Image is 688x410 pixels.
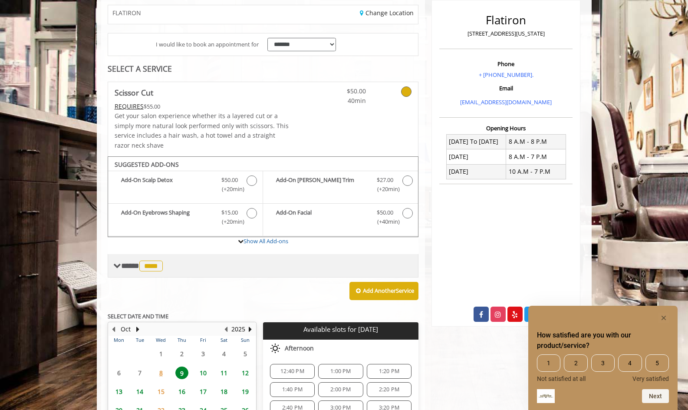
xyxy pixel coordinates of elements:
span: 15 [155,385,168,398]
span: Very satisfied [632,375,669,382]
div: 1:20 PM [367,364,411,379]
span: FLATIRON [112,10,141,16]
span: 1 [537,354,560,372]
td: Select day14 [129,382,150,401]
th: Wed [150,336,171,344]
span: 14 [133,385,146,398]
img: afternoon slots [270,343,280,354]
label: Add-On Eyebrows Shaping [112,208,258,228]
button: Next Month [135,324,142,334]
td: Select day17 [192,382,213,401]
th: Thu [171,336,192,344]
button: Next question [642,389,669,403]
span: 1:00 PM [330,368,351,375]
td: 8 A.M - 8 P.M [506,134,566,149]
span: 5 [645,354,669,372]
div: How satisfied are you with our product/service? Select an option from 1 to 5, with 1 being Not sa... [537,313,669,403]
span: $50.00 [377,208,393,217]
span: 13 [112,385,125,398]
span: (+40min ) [372,217,398,226]
td: 10 A.M - 7 P.M [506,164,566,179]
b: SUGGESTED ADD-ONS [115,160,179,169]
h2: How satisfied are you with our product/service? Select an option from 1 to 5, with 1 being Not sa... [537,330,669,351]
td: [DATE] [446,149,506,164]
b: Add-On Eyebrows Shaping [121,208,213,226]
th: Sat [214,336,234,344]
span: 3 [591,354,615,372]
td: Select day10 [192,363,213,382]
span: (+20min ) [372,185,398,194]
span: $27.00 [377,175,393,185]
p: Available slots for [DATE] [267,326,415,333]
b: Add-On Facial [276,208,368,226]
button: Oct [121,324,131,334]
span: 17 [197,385,210,398]
th: Fri [192,336,213,344]
div: Scissor Cut Add-onS [108,156,419,237]
span: 16 [175,385,188,398]
span: This service needs some Advance to be paid before we block your appointment [115,102,144,110]
div: How satisfied are you with our product/service? Select an option from 1 to 5, with 1 being Not sa... [537,354,669,382]
span: 18 [217,385,230,398]
div: 2:00 PM [318,382,363,397]
label: Add-On Scalp Detox [112,175,258,196]
span: 10 [197,367,210,379]
td: Select day9 [171,363,192,382]
h2: Flatiron [441,14,570,26]
b: Add-On [PERSON_NAME] Trim [276,175,368,194]
span: $50.00 [315,86,366,96]
h3: Email [441,85,570,91]
span: 1:20 PM [379,368,399,375]
td: Select day8 [150,363,171,382]
span: 12:40 PM [280,368,304,375]
b: Scissor Cut [115,86,153,99]
td: 8 A.M - 7 P.M [506,149,566,164]
span: $50.00 [221,175,238,185]
td: [DATE] To [DATE] [446,134,506,149]
span: 2 [564,354,587,372]
a: Show All Add-ons [244,237,288,245]
button: Previous Year [223,324,230,334]
td: Select day16 [171,382,192,401]
span: 2:20 PM [379,386,399,393]
button: Previous Month [110,324,117,334]
td: Select day13 [109,382,129,401]
span: 2:00 PM [330,386,351,393]
td: [DATE] [446,164,506,179]
span: 19 [239,385,252,398]
span: (+20min ) [217,217,242,226]
th: Tue [129,336,150,344]
button: Next Year [247,324,254,334]
span: I would like to book an appointment for [156,40,259,49]
a: + [PHONE_NUMBER]. [479,71,533,79]
a: Change Location [360,9,414,17]
label: Add-On Beard Trim [267,175,414,196]
td: Select day12 [234,363,256,382]
span: Not satisfied at all [537,375,586,382]
td: Select day19 [234,382,256,401]
a: [EMAIL_ADDRESS][DOMAIN_NAME] [460,98,552,106]
span: (+20min ) [217,185,242,194]
b: Add Another Service [363,287,414,294]
span: 4 [618,354,642,372]
button: Hide survey [658,313,669,323]
button: Add AnotherService [349,282,418,300]
th: Mon [109,336,129,344]
span: Afternoon [285,345,314,352]
td: Select day11 [214,363,234,382]
b: Add-On Scalp Detox [121,175,213,194]
div: SELECT A SERVICE [108,65,419,73]
label: Add-On Facial [267,208,414,228]
span: 11 [217,367,230,379]
span: 8 [155,367,168,379]
h3: Phone [441,61,570,67]
div: 1:40 PM [270,382,315,397]
span: 12 [239,367,252,379]
span: 9 [175,367,188,379]
div: $55.00 [115,102,289,111]
span: $15.00 [221,208,238,217]
td: Select day18 [214,382,234,401]
div: 1:00 PM [318,364,363,379]
th: Sun [234,336,256,344]
button: 2025 [231,324,245,334]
